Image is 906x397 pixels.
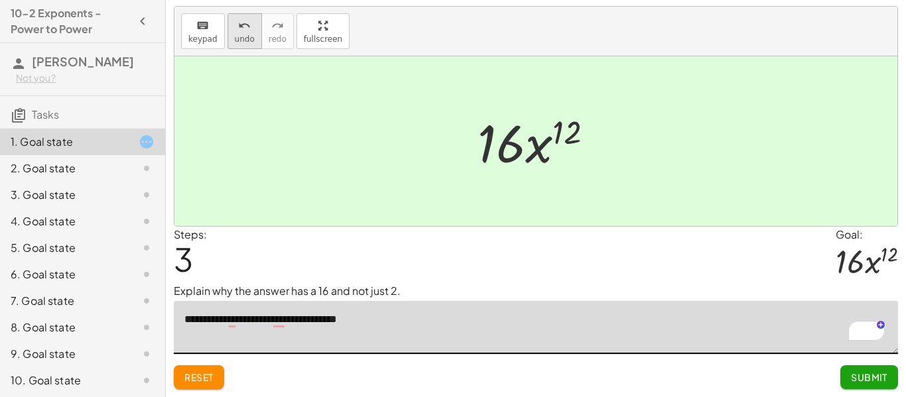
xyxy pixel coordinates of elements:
[840,365,898,389] button: Submit
[139,213,155,229] i: Task not started.
[11,240,117,256] div: 5. Goal state
[139,319,155,335] i: Task not started.
[11,346,117,362] div: 9. Goal state
[11,160,117,176] div: 2. Goal state
[11,5,131,37] h4: 10-2 Exponents - Power to Power
[174,227,207,241] label: Steps:
[174,239,193,279] span: 3
[11,319,117,335] div: 8. Goal state
[174,301,898,354] textarea: To enrich screen reader interactions, please activate Accessibility in Grammarly extension settings
[139,372,155,388] i: Task not started.
[11,293,117,309] div: 7. Goal state
[139,293,155,309] i: Task not started.
[836,227,898,243] div: Goal:
[235,34,255,44] span: undo
[196,18,209,34] i: keyboard
[227,13,262,49] button: undoundo
[304,34,342,44] span: fullscreen
[11,266,117,282] div: 6. Goal state
[139,160,155,176] i: Task not started.
[11,213,117,229] div: 4. Goal state
[139,240,155,256] i: Task not started.
[184,371,214,383] span: Reset
[139,187,155,203] i: Task not started.
[32,107,59,121] span: Tasks
[11,134,117,150] div: 1. Goal state
[851,371,887,383] span: Submit
[16,72,155,85] div: Not you?
[296,13,350,49] button: fullscreen
[238,18,251,34] i: undo
[139,346,155,362] i: Task not started.
[11,372,117,388] div: 10. Goal state
[32,54,134,69] span: [PERSON_NAME]
[139,134,155,150] i: Task started.
[271,18,284,34] i: redo
[181,13,225,49] button: keyboardkeypad
[174,283,898,299] p: Explain why the answer has a 16 and not just 2.
[174,365,224,389] button: Reset
[11,187,117,203] div: 3. Goal state
[269,34,287,44] span: redo
[139,266,155,282] i: Task not started.
[261,13,294,49] button: redoredo
[188,34,218,44] span: keypad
